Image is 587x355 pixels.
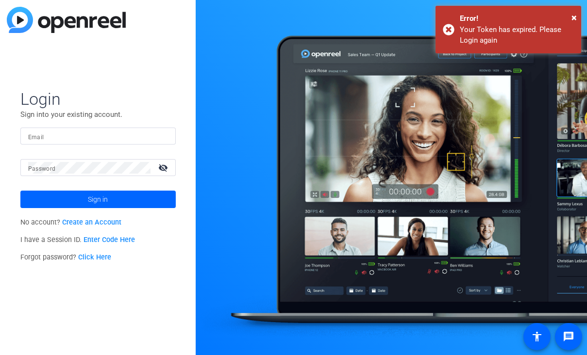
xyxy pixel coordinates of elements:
[62,218,121,226] a: Create an Account
[531,331,543,342] mat-icon: accessibility
[20,109,176,120] p: Sign into your existing account.
[460,24,574,46] div: Your Token has expired. Please Login again
[563,331,574,342] mat-icon: message
[28,165,56,172] mat-label: Password
[20,191,176,208] button: Sign in
[460,13,574,24] div: Error!
[7,7,126,33] img: blue-gradient.svg
[88,187,108,211] span: Sign in
[571,10,577,25] button: Close
[28,134,44,141] mat-label: Email
[20,218,122,226] span: No account?
[78,253,111,261] a: Click Here
[28,130,168,142] input: Enter Email Address
[20,253,112,261] span: Forgot password?
[571,12,577,23] span: ×
[20,236,135,244] span: I have a Session ID.
[84,236,135,244] a: Enter Code Here
[20,89,176,109] span: Login
[152,161,176,175] mat-icon: visibility_off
